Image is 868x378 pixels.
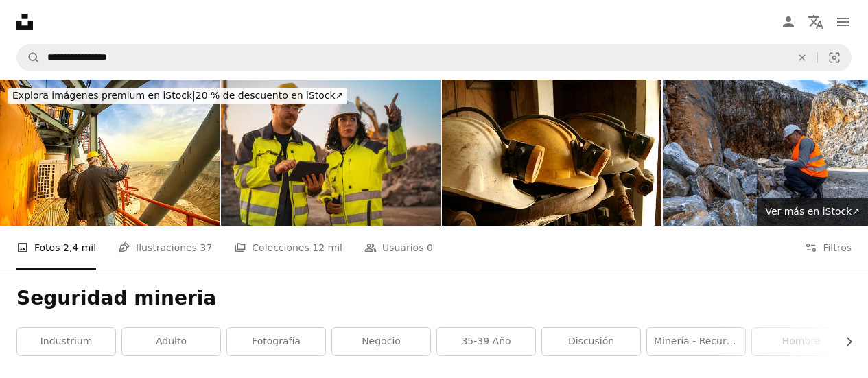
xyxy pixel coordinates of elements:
[836,328,852,355] button: desplazar lista a la derecha
[118,226,212,270] a: Ilustraciones 37
[122,328,220,355] a: adulto
[542,328,640,355] a: discusión
[332,328,430,355] a: negocio
[765,206,860,217] span: Ver más en iStock ↗
[227,328,325,355] a: fotografía
[234,226,342,270] a: Colecciones 12 mil
[437,328,535,355] a: 35-39 año
[805,226,852,270] button: Filtros
[16,14,33,30] a: Inicio — Unsplash
[830,8,857,36] button: Menú
[12,90,343,101] span: 20 % de descuento en iStock ↗
[12,90,196,101] span: Explora imágenes premium en iStock |
[221,80,441,226] img: Ingeniero Civil Masculino Caucásico Hablando Con Inspectora Hispana Y Usando Tableta En El Sitio ...
[364,226,433,270] a: Usuarios 0
[200,240,212,255] span: 37
[442,80,661,226] img: Mina de cascos
[16,44,852,71] form: Encuentra imágenes en todo el sitio
[752,328,850,355] a: hombre
[787,45,817,71] button: Borrar
[757,198,868,226] a: Ver más en iStock↗
[802,8,830,36] button: Idioma
[647,328,745,355] a: Minería - Recursos Naturale
[312,240,342,255] span: 12 mil
[775,8,802,36] a: Iniciar sesión / Registrarse
[17,45,40,71] button: Buscar en Unsplash
[818,45,851,71] button: Búsqueda visual
[427,240,433,255] span: 0
[17,328,115,355] a: industrium
[16,286,852,311] h1: Seguridad mineria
